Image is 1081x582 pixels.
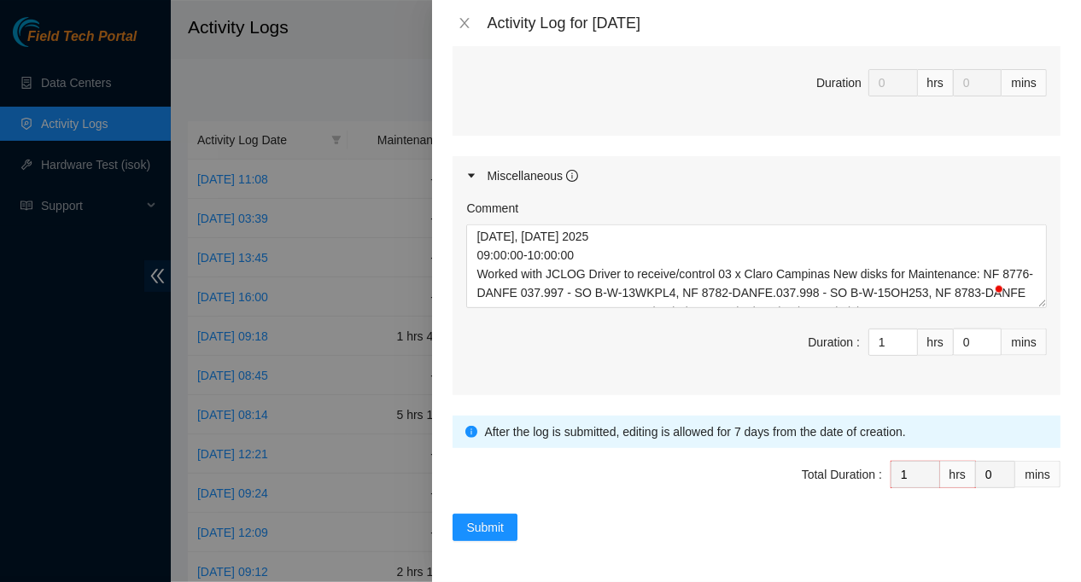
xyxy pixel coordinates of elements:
div: hrs [918,69,954,96]
div: Miscellaneous [487,166,578,185]
span: info-circle [566,170,578,182]
div: hrs [940,461,976,488]
span: info-circle [465,426,477,438]
button: Close [453,15,476,32]
span: caret-right [466,171,476,181]
div: Activity Log for [DATE] [487,14,1061,32]
div: mins [1002,329,1047,356]
div: mins [1002,69,1047,96]
div: Total Duration : [802,465,882,484]
span: close [458,16,471,30]
div: Miscellaneous info-circle [453,156,1061,195]
div: mins [1015,461,1061,488]
div: Duration [816,73,862,92]
div: After the log is submitted, editing is allowed for 7 days from the date of creation. [484,422,1048,441]
label: Comment [466,199,518,218]
textarea: To enrich screen reader interactions, please activate Accessibility in Grammarly extension settings [466,224,1047,308]
span: Submit [466,518,504,537]
div: Duration : [808,333,860,352]
button: Submit [453,514,517,541]
div: hrs [918,329,954,356]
